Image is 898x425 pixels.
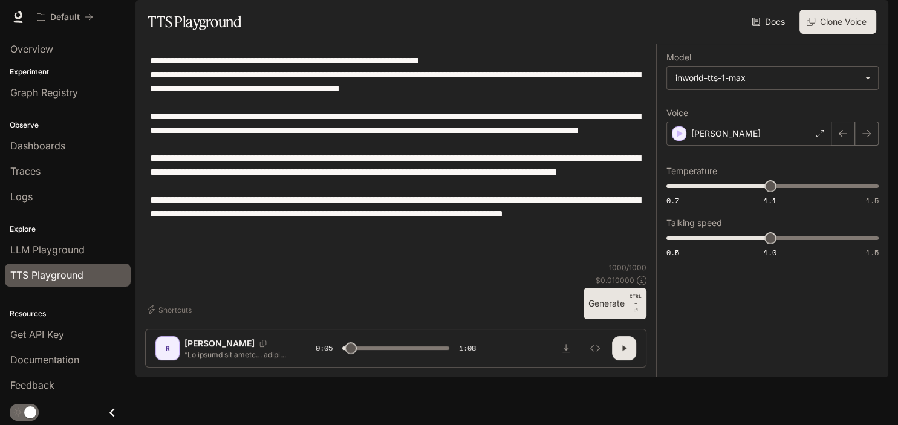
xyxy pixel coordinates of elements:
[666,247,679,258] span: 0.5
[866,247,879,258] span: 1.5
[583,336,607,360] button: Inspect
[667,67,878,89] div: inworld-tts-1-max
[666,195,679,206] span: 0.7
[184,337,255,349] p: [PERSON_NAME]
[691,128,761,140] p: [PERSON_NAME]
[675,72,859,84] div: inworld-tts-1-max
[158,339,177,358] div: R
[799,10,876,34] button: Clone Voice
[764,195,776,206] span: 1.1
[630,293,642,314] p: ⏎
[148,10,241,34] h1: TTS Playground
[630,293,642,307] p: CTRL +
[749,10,790,34] a: Docs
[584,288,646,319] button: GenerateCTRL +⏎
[764,247,776,258] span: 1.0
[666,219,722,227] p: Talking speed
[316,342,333,354] span: 0:05
[50,12,80,22] p: Default
[145,300,197,319] button: Shortcuts
[666,109,688,117] p: Voice
[666,53,691,62] p: Model
[554,336,578,360] button: Download audio
[255,340,272,347] button: Copy Voice ID
[459,342,476,354] span: 1:08
[31,5,99,29] button: All workspaces
[866,195,879,206] span: 1.5
[184,349,287,360] p: “Lo ipsumd sit ametc… adipi el seddoe tem Incidi ut Laboreetdo Magnaaliqu. En admini ‘V’. Qu nos ...
[666,167,717,175] p: Temperature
